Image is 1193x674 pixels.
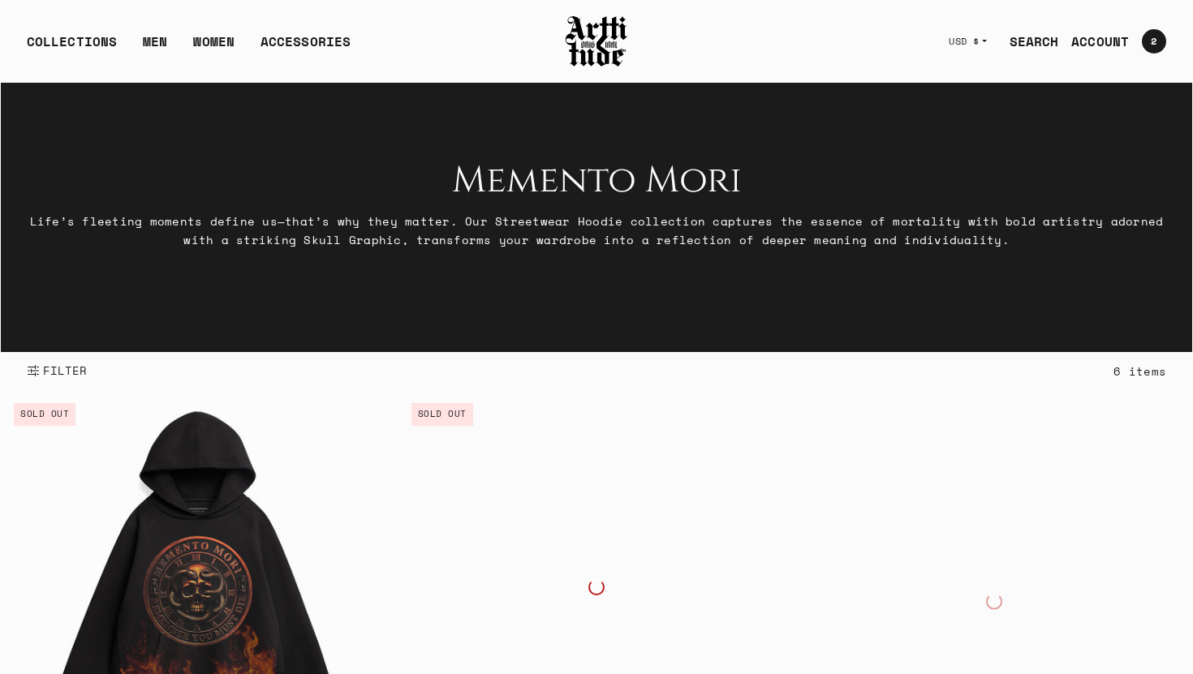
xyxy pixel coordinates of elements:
ul: Main navigation [14,32,364,64]
span: USD $ [949,35,980,48]
a: Open cart [1129,23,1166,60]
div: ACCESSORIES [261,32,351,64]
a: ACCOUNT [1058,25,1129,58]
span: Sold out [411,403,473,426]
span: FILTER [40,363,88,379]
p: Life’s fleeting moments define us—that’s why they matter. Our Streetwear Hoodie collection captur... [27,212,1166,249]
button: USD $ [939,24,997,59]
img: Arttitude [564,14,629,69]
div: 6 items [1113,362,1166,380]
a: WOMEN [193,32,235,64]
video: Your browser does not support the video tag. [1,83,1192,352]
span: 2 [1151,36,1156,46]
span: Sold out [14,403,75,426]
button: Show filters [27,353,88,389]
div: COLLECTIONS [27,32,117,64]
h2: Memento Mori [27,160,1166,202]
a: SEARCH [997,25,1059,58]
a: MEN [143,32,167,64]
